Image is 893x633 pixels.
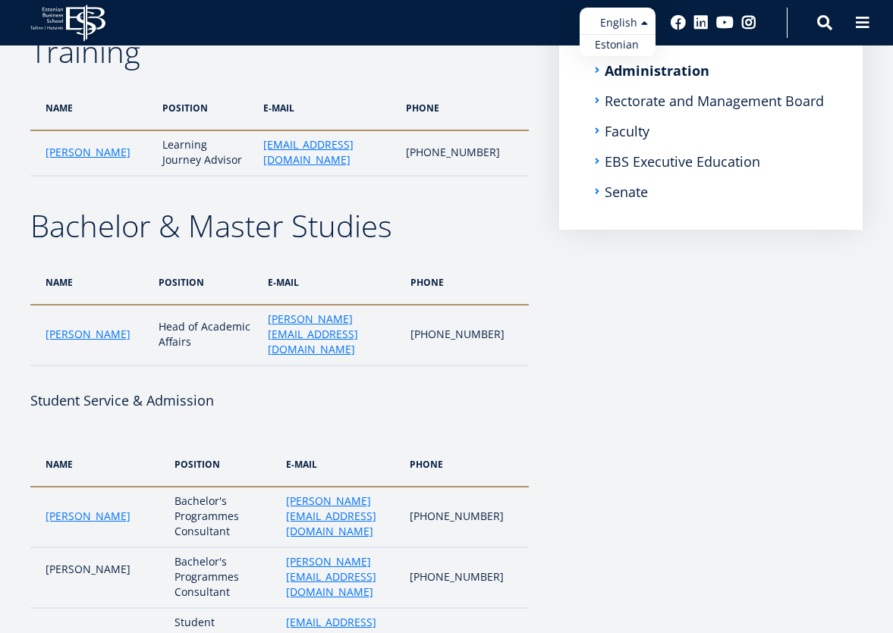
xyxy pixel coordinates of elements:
[580,34,656,56] a: Estonian
[605,63,709,78] a: Administration
[403,260,529,305] th: PHONE
[30,389,529,412] h4: Student Service & Admission
[278,442,402,487] th: e-MAIL
[155,130,256,176] td: Learning Journey Advisor
[30,442,167,487] th: NAME
[46,509,130,524] a: [PERSON_NAME]
[605,154,760,169] a: EBS Executive Education
[693,15,709,30] a: Linkedin
[167,487,279,547] td: Bachelor's Programmes Consultant
[167,547,279,608] td: Bachelor's Programmes Consultant
[286,494,395,539] a: [PERSON_NAME][EMAIL_ADDRESS][DOMAIN_NAME]
[46,327,130,342] a: [PERSON_NAME]
[268,312,395,357] a: [PERSON_NAME][EMAIL_ADDRESS][DOMAIN_NAME]
[671,15,686,30] a: Facebook
[403,305,529,365] td: [PHONE_NUMBER]
[402,487,529,547] td: [PHONE_NUMBER]
[605,124,649,139] a: Faculty
[402,547,529,608] td: [PHONE_NUMBER]
[30,86,155,130] th: NAME
[151,305,260,365] td: Head of Academic Affairs
[151,260,260,305] th: POSITION
[263,137,391,168] a: [EMAIL_ADDRESS][DOMAIN_NAME]
[167,442,279,487] th: POSITION
[741,15,756,30] a: Instagram
[286,554,395,600] a: [PERSON_NAME][EMAIL_ADDRESS][DOMAIN_NAME]
[260,260,403,305] th: e-MAIL
[155,86,256,130] th: POSITION
[30,260,151,305] th: NAME
[30,547,167,608] td: [PERSON_NAME]
[398,130,529,176] td: [PHONE_NUMBER]
[402,442,529,487] th: PHONE
[605,184,648,199] a: Senate
[398,86,529,130] th: PHONE
[30,207,529,245] h2: Bachelor & Master Studies
[256,86,398,130] th: e-MAIL
[605,93,824,108] a: Rectorate and Management Board
[716,15,734,30] a: Youtube
[46,145,130,160] a: [PERSON_NAME]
